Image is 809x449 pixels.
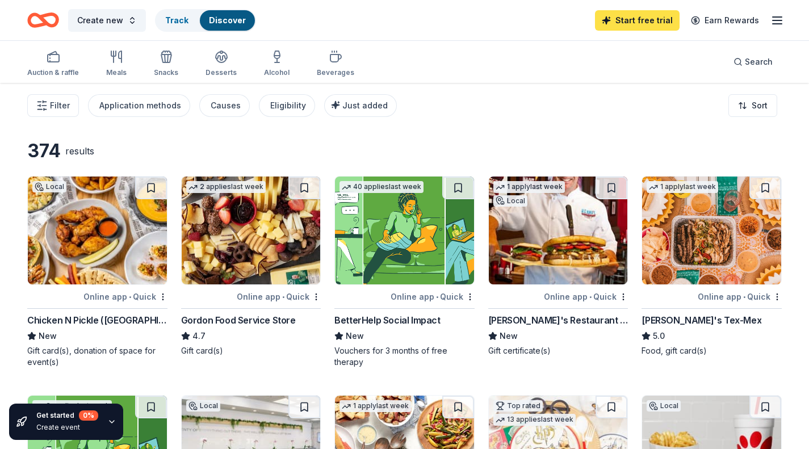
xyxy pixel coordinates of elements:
a: Earn Rewards [684,10,766,31]
div: Create event [36,423,98,432]
span: 5.0 [653,329,665,343]
div: Chicken N Pickle ([GEOGRAPHIC_DATA]) [27,313,167,327]
div: 0 % [79,410,98,421]
button: Search [724,51,782,73]
img: Image for Gordon Food Service Store [182,177,321,284]
div: 374 [27,140,61,162]
span: • [129,292,131,301]
div: Gift certificate(s) [488,345,628,356]
button: Eligibility [259,94,315,117]
span: Just added [342,100,388,110]
button: TrackDiscover [155,9,256,32]
span: • [743,292,745,301]
div: Vouchers for 3 months of free therapy [334,345,475,368]
div: Beverages [317,68,354,77]
div: [PERSON_NAME]'s Tex-Mex [642,313,761,327]
div: Food, gift card(s) [642,345,782,356]
button: Desserts [206,45,237,83]
div: Local [647,400,681,412]
a: Image for Kenny's Restaurant Group1 applylast weekLocalOnline app•Quick[PERSON_NAME]'s Restaurant... [488,176,628,356]
div: Online app Quick [391,289,475,304]
div: Local [493,195,527,207]
div: Online app Quick [544,289,628,304]
img: Image for Kenny's Restaurant Group [489,177,628,284]
div: Top rated [493,400,543,412]
div: 13 applies last week [493,414,576,426]
span: New [39,329,57,343]
button: Meals [106,45,127,83]
span: New [500,329,518,343]
img: Image for Chicken N Pickle (Grand Prairie) [28,177,167,284]
a: Track [165,15,188,25]
span: • [282,292,284,301]
div: Gift card(s), donation of space for event(s) [27,345,167,368]
button: Filter [27,94,79,117]
a: Image for BetterHelp Social Impact40 applieslast weekOnline app•QuickBetterHelp Social ImpactNewV... [334,176,475,368]
div: Application methods [99,99,181,112]
div: [PERSON_NAME]'s Restaurant Group [488,313,628,327]
div: Online app Quick [698,289,782,304]
span: New [346,329,364,343]
button: Snacks [154,45,178,83]
div: 1 apply last week [339,400,411,412]
a: Image for Chicken N Pickle (Grand Prairie)LocalOnline app•QuickChicken N Pickle ([GEOGRAPHIC_DATA... [27,176,167,368]
img: Image for BetterHelp Social Impact [335,177,474,284]
button: Sort [728,94,777,117]
div: Gordon Food Service Store [181,313,296,327]
span: • [436,292,438,301]
button: Causes [199,94,250,117]
div: Gift card(s) [181,345,321,356]
a: Discover [209,15,246,25]
button: Auction & raffle [27,45,79,83]
div: 1 apply last week [493,181,565,193]
a: Image for Chuy's Tex-Mex1 applylast weekOnline app•Quick[PERSON_NAME]'s Tex-Mex5.0Food, gift card(s) [642,176,782,356]
div: Local [186,400,220,412]
button: Just added [324,94,397,117]
div: 2 applies last week [186,181,266,193]
div: Auction & raffle [27,68,79,77]
div: BetterHelp Social Impact [334,313,440,327]
button: Beverages [317,45,354,83]
button: Alcohol [264,45,290,83]
a: Start free trial [595,10,680,31]
div: Meals [106,68,127,77]
span: 4.7 [192,329,206,343]
div: 40 applies last week [339,181,424,193]
div: Causes [211,99,241,112]
div: Eligibility [270,99,306,112]
span: Sort [752,99,768,112]
a: Image for Gordon Food Service Store2 applieslast weekOnline app•QuickGordon Food Service Store4.7... [181,176,321,356]
div: Snacks [154,68,178,77]
div: Online app Quick [237,289,321,304]
div: Desserts [206,68,237,77]
button: Application methods [88,94,190,117]
img: Image for Chuy's Tex-Mex [642,177,781,284]
div: Get started [36,410,98,421]
span: • [589,292,592,301]
button: Create new [68,9,146,32]
div: results [65,144,94,158]
div: 1 apply last week [647,181,718,193]
a: Home [27,7,59,33]
div: Local [32,181,66,192]
span: Create new [77,14,123,27]
span: Filter [50,99,70,112]
span: Search [745,55,773,69]
div: Alcohol [264,68,290,77]
div: Online app Quick [83,289,167,304]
